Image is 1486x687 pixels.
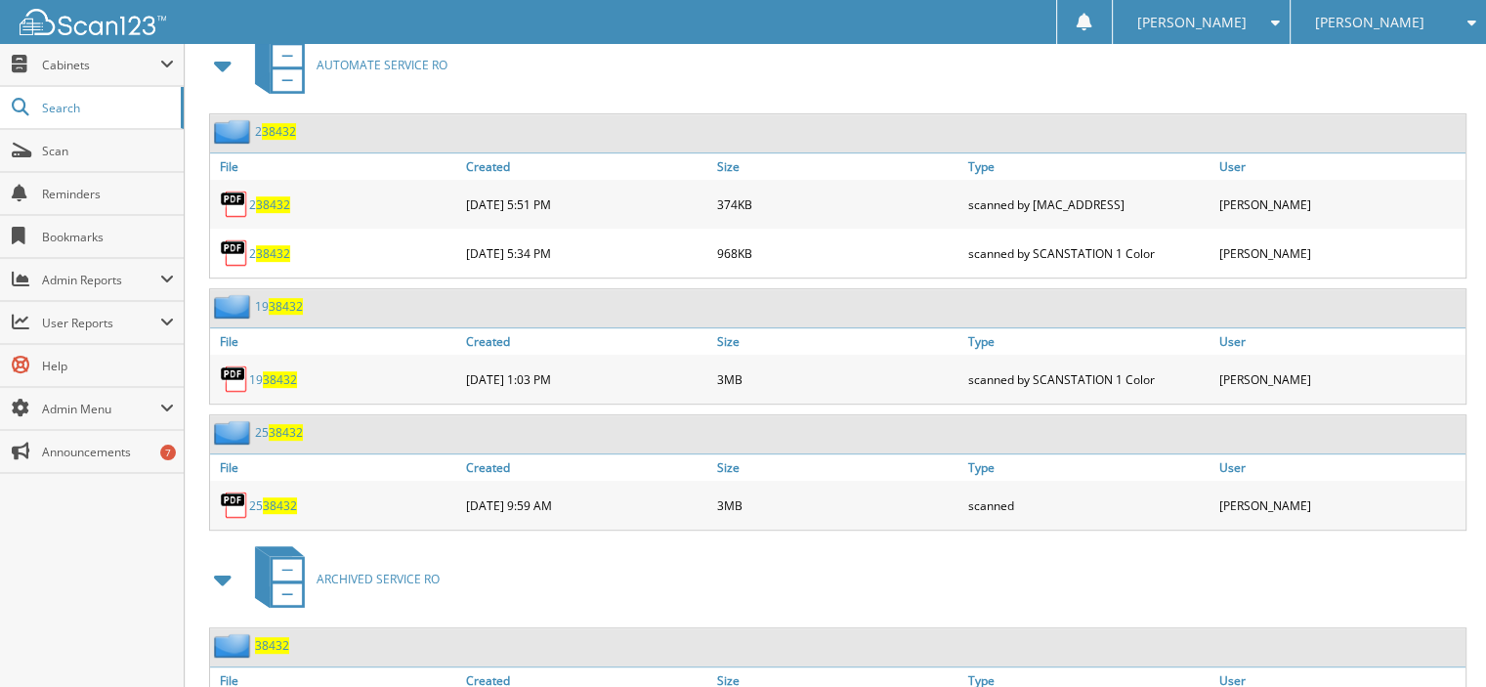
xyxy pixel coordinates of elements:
a: Size [712,454,963,481]
a: Type [963,328,1214,355]
span: [PERSON_NAME] [1137,17,1247,28]
span: 38432 [256,196,290,213]
div: scanned by SCANSTATION 1 Color [963,360,1214,399]
a: User [1214,328,1465,355]
span: Announcements [42,444,174,460]
div: [PERSON_NAME] [1214,486,1465,525]
a: Size [712,328,963,355]
span: 38432 [269,298,303,315]
div: 374KB [712,185,963,224]
div: 3MB [712,486,963,525]
a: 2538432 [255,424,303,441]
img: folder2.png [214,294,255,319]
img: PDF.png [220,190,249,219]
a: 238432 [249,196,290,213]
a: Type [963,454,1214,481]
div: 7 [160,445,176,460]
img: folder2.png [214,119,255,144]
div: 3MB [712,360,963,399]
span: [PERSON_NAME] [1315,17,1424,28]
a: File [210,153,461,180]
div: [PERSON_NAME] [1214,360,1465,399]
div: scanned by SCANSTATION 1 Color [963,234,1214,273]
span: Scan [42,143,174,159]
img: PDF.png [220,238,249,268]
span: Cabinets [42,57,160,73]
a: 1938432 [249,371,297,388]
div: [PERSON_NAME] [1214,234,1465,273]
a: File [210,328,461,355]
span: ARCHIVED SERVICE RO [317,571,440,587]
a: 238432 [249,245,290,262]
div: [DATE] 5:51 PM [461,185,712,224]
a: Created [461,328,712,355]
a: File [210,454,461,481]
a: ARCHIVED SERVICE RO [243,540,440,618]
img: scan123-logo-white.svg [20,9,166,35]
a: 238432 [255,123,296,140]
span: 38432 [256,245,290,262]
img: folder2.png [214,633,255,658]
div: 968KB [712,234,963,273]
span: AUTOMATE SERVICE RO [317,57,447,73]
div: scanned by [MAC_ADDRESS] [963,185,1214,224]
img: PDF.png [220,491,249,520]
span: Admin Reports [42,272,160,288]
div: scanned [963,486,1214,525]
div: [DATE] 9:59 AM [461,486,712,525]
a: AUTOMATE SERVICE RO [243,26,447,104]
span: Admin Menu [42,401,160,417]
span: 38432 [263,497,297,514]
a: 38432 [255,637,289,654]
a: Created [461,454,712,481]
span: 38432 [263,371,297,388]
a: User [1214,153,1465,180]
span: 38432 [262,123,296,140]
a: 1938432 [255,298,303,315]
iframe: Chat Widget [1388,593,1486,687]
img: PDF.png [220,365,249,394]
img: folder2.png [214,420,255,445]
a: 2538432 [249,497,297,514]
a: Size [712,153,963,180]
div: [DATE] 1:03 PM [461,360,712,399]
a: Type [963,153,1214,180]
a: User [1214,454,1465,481]
span: 38432 [269,424,303,441]
span: Bookmarks [42,229,174,245]
div: [DATE] 5:34 PM [461,234,712,273]
span: Reminders [42,186,174,202]
div: [PERSON_NAME] [1214,185,1465,224]
a: Created [461,153,712,180]
span: Help [42,358,174,374]
span: Search [42,100,171,116]
span: User Reports [42,315,160,331]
